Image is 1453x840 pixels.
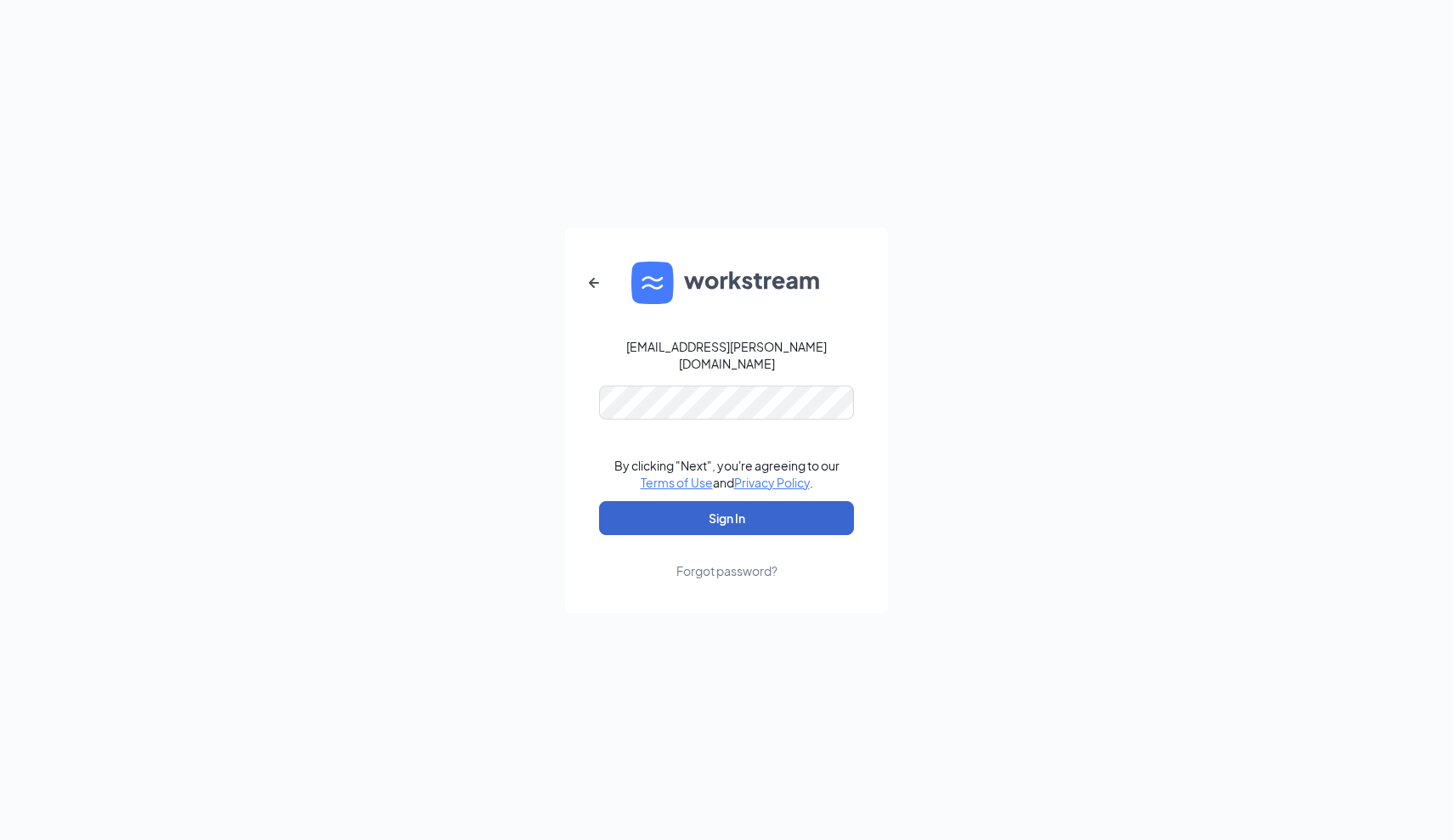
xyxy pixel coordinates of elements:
[599,338,854,372] div: [EMAIL_ADDRESS][PERSON_NAME][DOMAIN_NAME]
[631,262,822,304] img: WS logo and Workstream text
[641,475,713,490] a: Terms of Use
[676,562,777,579] div: Forgot password?
[599,501,854,535] button: Sign In
[614,457,840,491] div: By clicking "Next", you're agreeing to our and .
[584,273,604,293] svg: ArrowLeftNew
[676,535,777,579] a: Forgot password?
[734,475,810,490] a: Privacy Policy
[574,262,614,303] button: ArrowLeftNew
